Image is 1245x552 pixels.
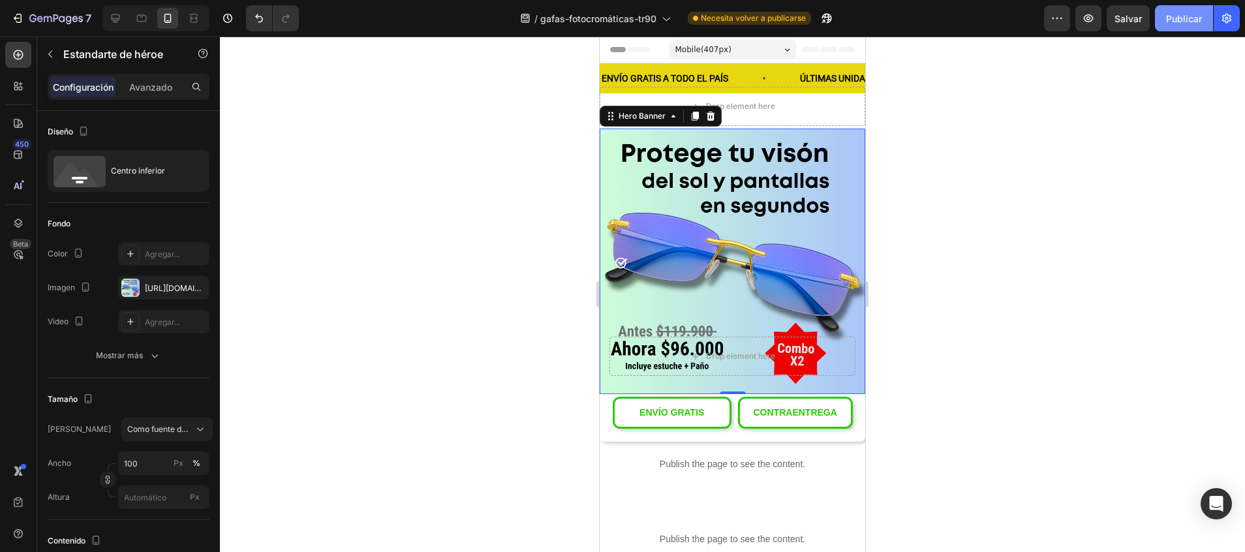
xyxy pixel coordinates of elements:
[5,5,97,31] button: 7
[189,455,204,471] button: Px
[63,46,174,62] p: Hero Banner
[111,156,191,186] div: Centro inferior
[48,491,70,503] label: Altura
[1155,5,1213,31] button: Publicar
[48,282,75,294] font: Imagen
[48,126,73,138] font: Diseño
[138,360,253,392] button: <p><span style="color:#28CC00;"><strong>CONTRAENTREGA</strong></span></p>
[48,393,78,405] font: Tamaño
[174,457,183,469] font: Px
[96,350,143,361] font: Mostrar más
[145,316,206,328] div: Agregar...
[10,239,31,249] div: Beta
[127,423,191,435] span: Como fuente de banner
[13,360,132,392] button: <p><span style="color:#28CC00;"><strong>ENVÍO GRATIS</strong></span></p>
[53,80,114,94] p: Configuración
[48,457,71,469] label: Ancho
[145,283,206,294] div: [URL][DOMAIN_NAME]
[48,316,69,328] font: Vídeo
[129,80,172,94] p: Avanzado
[154,371,238,381] strong: CONTRAENTREGA
[48,248,68,260] font: Color
[48,423,111,435] label: [PERSON_NAME]
[118,485,209,509] input: Px
[534,12,538,25] span: /
[40,371,104,381] strong: ENVÍO GRATIS
[106,65,176,75] div: Drop element here
[170,455,186,471] button: %
[145,249,206,260] div: Agregar...
[246,5,299,31] div: Deshacer/Rehacer
[701,12,806,24] span: Necesita volver a publicarse
[118,452,209,475] input: Px%
[1114,13,1142,24] span: Salvar
[600,37,865,552] iframe: Design area
[200,34,341,50] p: ÚLTIMAS UNIDADES DISPONIBLES
[1201,488,1232,519] div: Abra Intercom Messenger
[85,10,91,26] p: 7
[192,457,200,469] div: %
[16,74,69,85] div: Hero Banner
[121,418,213,441] button: Como fuente de banner
[1166,12,1202,25] font: Publicar
[48,218,70,230] font: Fondo
[12,139,31,149] div: 450
[106,314,176,325] div: Drop element here
[1107,5,1150,31] button: Salvar
[540,12,656,25] span: gafas-fotocromáticas-tr90
[190,492,200,502] span: Px
[48,344,209,367] button: Mostrar más
[48,535,85,547] font: Contenido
